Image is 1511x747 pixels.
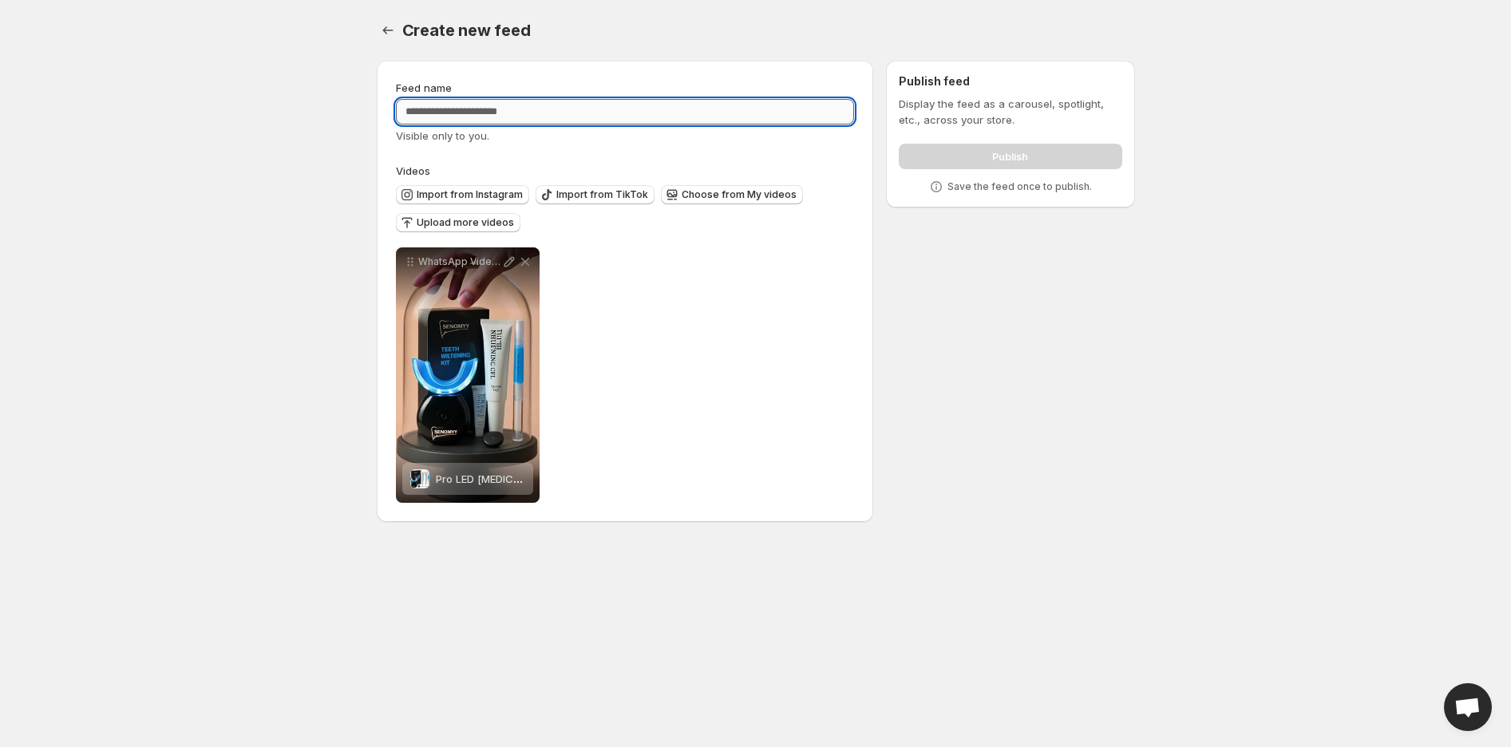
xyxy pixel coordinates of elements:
div: WhatsApp Video [DATE] at 91036 PMPro LED Teeth Whitening Kit™Pro LED [MEDICAL_DATA] Kit™ [396,247,540,503]
span: Choose from My videos [682,188,797,201]
span: Create new feed [402,21,531,40]
button: Choose from My videos [661,185,803,204]
span: Import from TikTok [556,188,648,201]
span: Visible only to you. [396,129,489,142]
img: Pro LED Teeth Whitening Kit™ [410,470,429,488]
h2: Publish feed [899,73,1121,89]
div: Open chat [1444,683,1492,731]
span: Pro LED [MEDICAL_DATA] Kit™ [436,472,583,485]
span: Upload more videos [417,216,514,229]
span: Import from Instagram [417,188,523,201]
p: Display the feed as a carousel, spotlight, etc., across your store. [899,96,1121,128]
span: Videos [396,164,430,177]
span: Feed name [396,81,452,94]
button: Import from Instagram [396,185,529,204]
button: Settings [377,19,399,41]
p: Save the feed once to publish. [947,180,1092,193]
p: WhatsApp Video [DATE] at 91036 PM [418,255,501,268]
button: Upload more videos [396,213,520,232]
button: Import from TikTok [536,185,655,204]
